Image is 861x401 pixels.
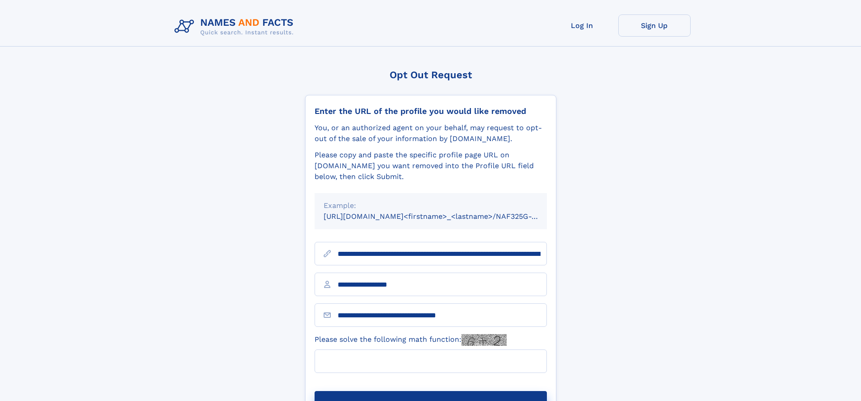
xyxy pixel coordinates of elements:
[324,212,564,221] small: [URL][DOMAIN_NAME]<firstname>_<lastname>/NAF325G-xxxxxxxx
[315,334,507,346] label: Please solve the following math function:
[315,106,547,116] div: Enter the URL of the profile you would like removed
[324,200,538,211] div: Example:
[546,14,618,37] a: Log In
[171,14,301,39] img: Logo Names and Facts
[315,150,547,182] div: Please copy and paste the specific profile page URL on [DOMAIN_NAME] you want removed into the Pr...
[618,14,691,37] a: Sign Up
[305,69,556,80] div: Opt Out Request
[315,123,547,144] div: You, or an authorized agent on your behalf, may request to opt-out of the sale of your informatio...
